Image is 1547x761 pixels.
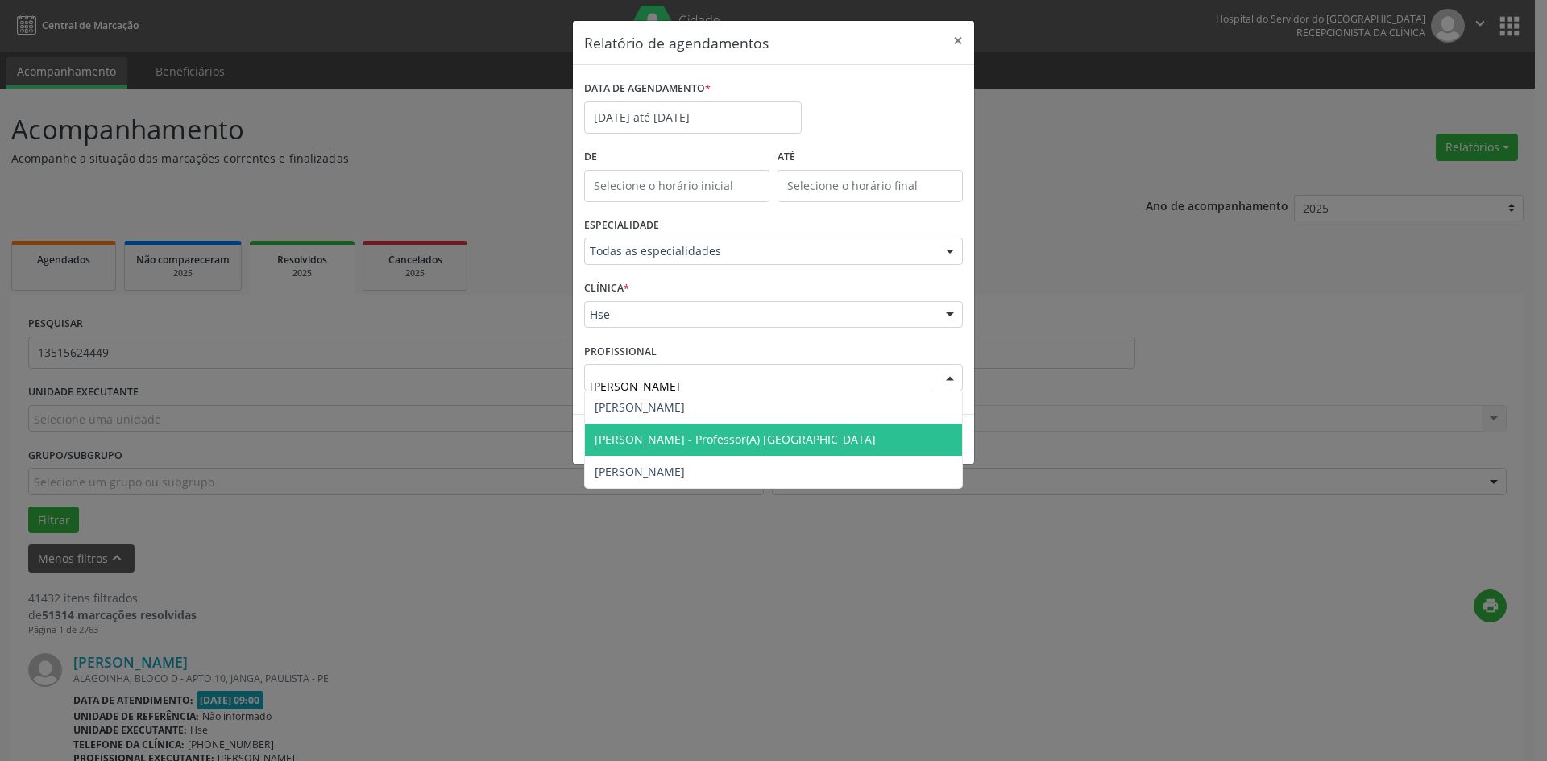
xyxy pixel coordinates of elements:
[595,399,685,415] span: [PERSON_NAME]
[942,21,974,60] button: Close
[584,145,769,170] label: De
[778,145,963,170] label: ATÉ
[584,339,657,364] label: PROFISSIONAL
[778,170,963,202] input: Selecione o horário final
[595,464,685,479] span: [PERSON_NAME]
[584,276,629,301] label: CLÍNICA
[590,370,930,402] input: Selecione um profissional
[584,32,769,53] h5: Relatório de agendamentos
[584,213,659,238] label: ESPECIALIDADE
[584,101,802,134] input: Selecione uma data ou intervalo
[595,432,876,447] span: [PERSON_NAME] - Professor(A) [GEOGRAPHIC_DATA]
[584,77,711,101] label: DATA DE AGENDAMENTO
[590,307,930,323] span: Hse
[584,170,769,202] input: Selecione o horário inicial
[590,243,930,259] span: Todas as especialidades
